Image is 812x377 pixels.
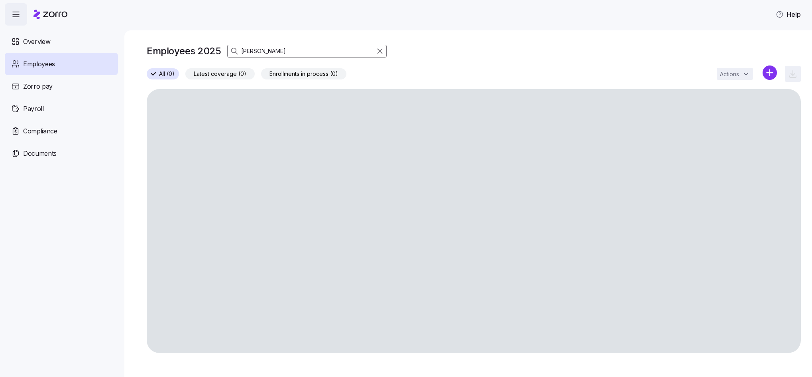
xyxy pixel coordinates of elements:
input: Search employees [227,45,387,58]
svg: add icon [763,65,777,80]
button: Actions [717,68,753,80]
a: Employees [5,53,118,75]
span: Compliance [23,126,57,136]
a: Zorro pay [5,75,118,97]
button: Help [769,6,807,22]
span: Zorro pay [23,81,53,91]
a: Compliance [5,120,118,142]
span: Help [776,10,801,19]
a: Documents [5,142,118,165]
span: Overview [23,37,50,47]
span: Enrollments in process (0) [269,69,338,79]
span: Documents [23,149,57,159]
span: Employees [23,59,55,69]
span: Payroll [23,104,44,114]
span: Latest coverage (0) [194,69,246,79]
a: Overview [5,30,118,53]
h1: Employees 2025 [147,45,221,57]
span: Actions [720,71,739,77]
span: All (0) [159,69,175,79]
a: Payroll [5,97,118,120]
